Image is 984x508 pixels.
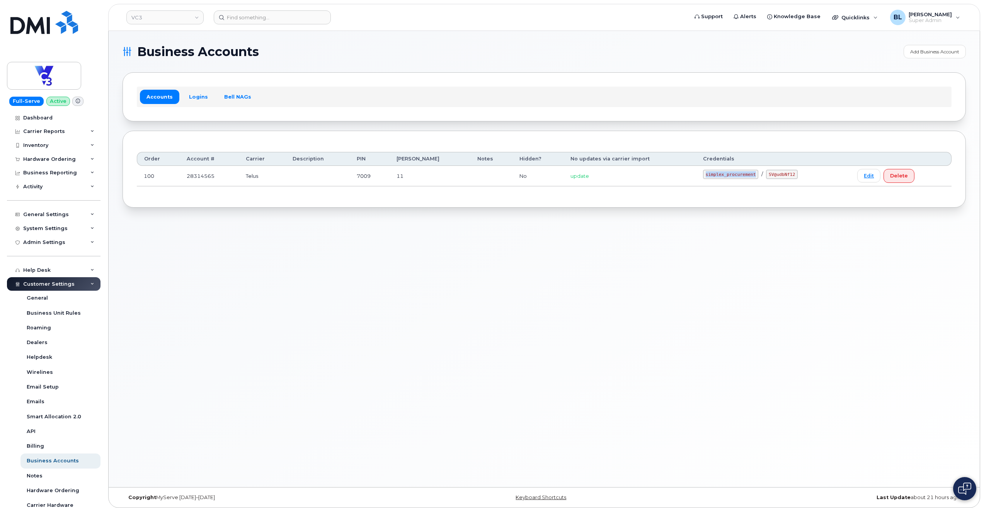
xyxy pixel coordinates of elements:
a: Accounts [140,90,179,104]
th: PIN [350,152,389,166]
img: Open chat [958,482,971,495]
td: 7009 [350,166,389,186]
button: Delete [884,169,914,183]
th: Hidden? [512,152,564,166]
th: Description [286,152,350,166]
td: Telus [239,166,286,186]
strong: Last Update [877,494,911,500]
span: Delete [890,172,908,179]
th: [PERSON_NAME] [390,152,470,166]
span: / [761,171,763,177]
th: No updates via carrier import [564,152,696,166]
td: 100 [137,166,180,186]
code: simplex_procurement [703,170,758,179]
a: Keyboard Shortcuts [516,494,566,500]
td: 28314565 [180,166,239,186]
th: Order [137,152,180,166]
td: 11 [390,166,470,186]
th: Account # [180,152,239,166]
th: Notes [470,152,512,166]
a: Add Business Account [904,45,966,58]
div: about 21 hours ago [685,494,966,501]
a: Edit [857,169,880,182]
div: MyServe [DATE]–[DATE] [123,494,403,501]
td: No [512,166,564,186]
th: Carrier [239,152,286,166]
a: Logins [182,90,215,104]
span: update [570,173,589,179]
span: Business Accounts [137,46,259,58]
a: Bell NAGs [218,90,258,104]
code: SV@udbNf12 [766,170,798,179]
strong: Copyright [128,494,156,500]
th: Credentials [696,152,851,166]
